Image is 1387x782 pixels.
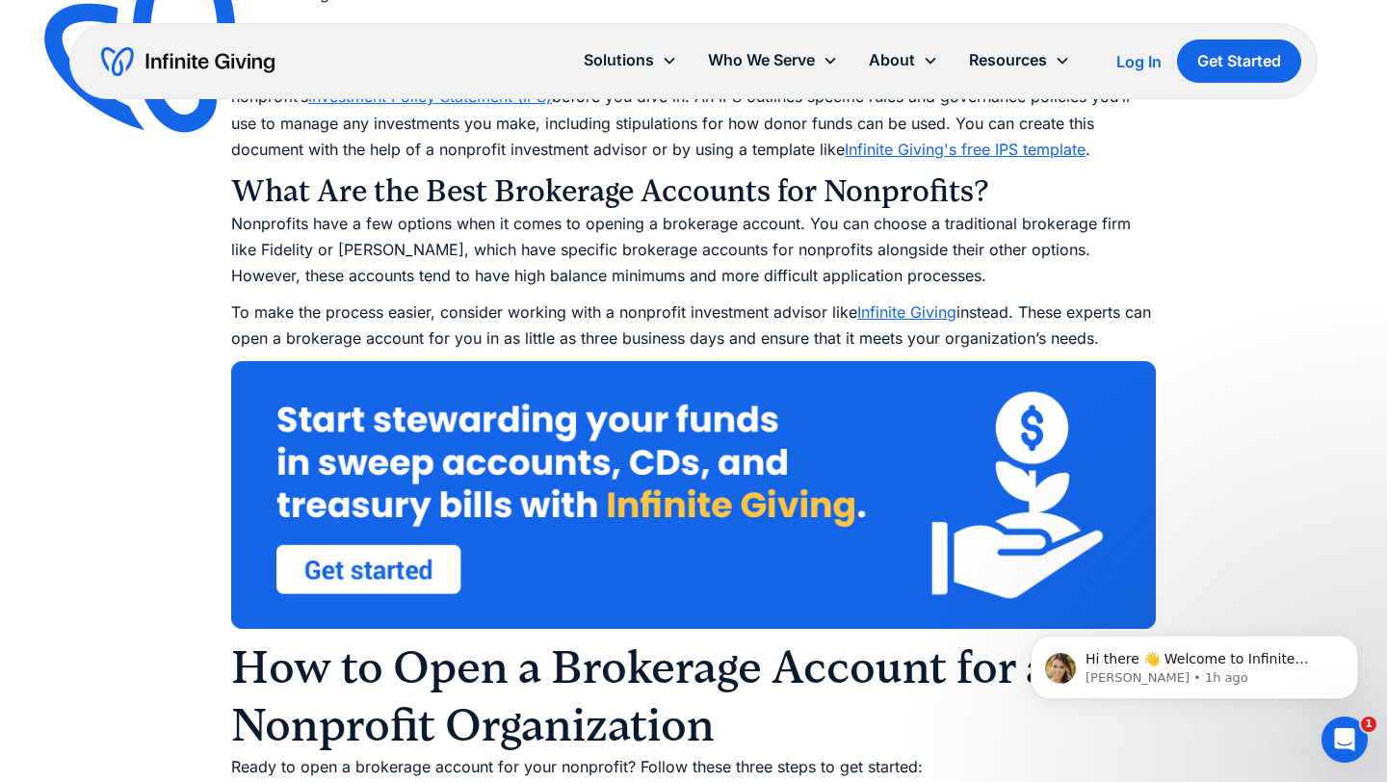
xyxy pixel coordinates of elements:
[1116,54,1162,69] div: Log In
[845,140,1086,159] a: Infinite Giving's free IPS template
[231,361,1156,629] img: Start stewarding your funds in sweep accounts, CDs, and treasury bills with Infinite Giving. Clic...
[954,39,1086,81] div: Resources
[857,302,956,322] a: Infinite Giving
[231,58,1156,163] p: If you’re excited about investing or improving your cash management with a brokerage account, tak...
[1322,717,1368,763] iframe: Intercom live chat
[231,172,1156,211] h3: What Are the Best Brokerage Accounts for Nonprofits?
[693,39,853,81] div: Who We Serve
[1361,717,1376,732] span: 1
[584,47,654,73] div: Solutions
[1116,50,1162,73] a: Log In
[231,300,1156,352] p: To make the process easier, consider working with a nonprofit investment advisor like instead. Th...
[231,639,1156,754] h2: How to Open a Brokerage Account for a Nonprofit Organization
[853,39,954,81] div: About
[231,754,1156,780] p: Ready to open a brokerage account for your nonprofit? Follow these three steps to get started:
[1177,39,1301,83] a: Get Started
[101,46,275,77] a: home
[708,47,815,73] div: Who We Serve
[869,47,915,73] div: About
[1002,595,1387,730] iframe: Intercom notifications message
[231,211,1156,290] p: Nonprofits have a few options when it comes to opening a brokerage account. You can choose a trad...
[969,47,1047,73] div: Resources
[568,39,693,81] div: Solutions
